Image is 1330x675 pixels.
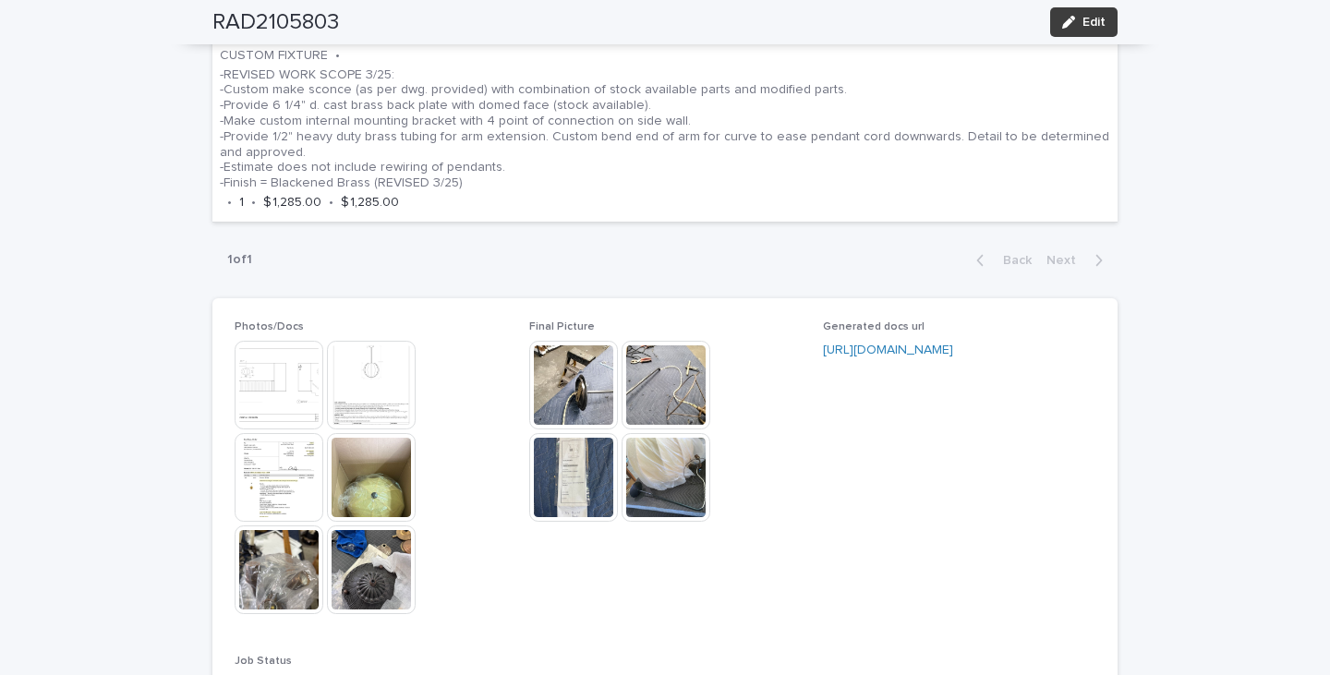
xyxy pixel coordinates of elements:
p: $ 1,285.00 [263,195,321,211]
p: $ 1,285.00 [341,195,399,211]
p: 1 of 1 [212,237,267,283]
p: CUSTOM FIXTURE [220,48,328,64]
span: Photos/Docs [235,321,304,332]
p: • [335,48,340,64]
span: Job Status [235,656,292,667]
h2: RAD2105803 [212,9,339,36]
a: [URL][DOMAIN_NAME] [823,344,953,356]
button: Edit [1050,7,1118,37]
a: RAD2105803 - [PERSON_NAME] [PERSON_NAME] DesignCUSTOM FIXTURE•-REVISED WORK SCOPE 3/25: -Custom m... [212,17,1118,223]
span: Edit [1082,16,1106,29]
p: -REVISED WORK SCOPE 3/25: -Custom make sconce (as per dwg. provided) with combination of stock av... [220,67,1110,191]
span: Generated docs url [823,321,925,332]
p: • [329,195,333,211]
span: Back [992,254,1032,267]
button: Back [961,252,1039,269]
p: • [227,195,232,211]
span: Final Picture [529,321,595,332]
p: • [251,195,256,211]
button: Next [1039,252,1118,269]
span: Next [1046,254,1087,267]
p: 1 [239,195,244,211]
